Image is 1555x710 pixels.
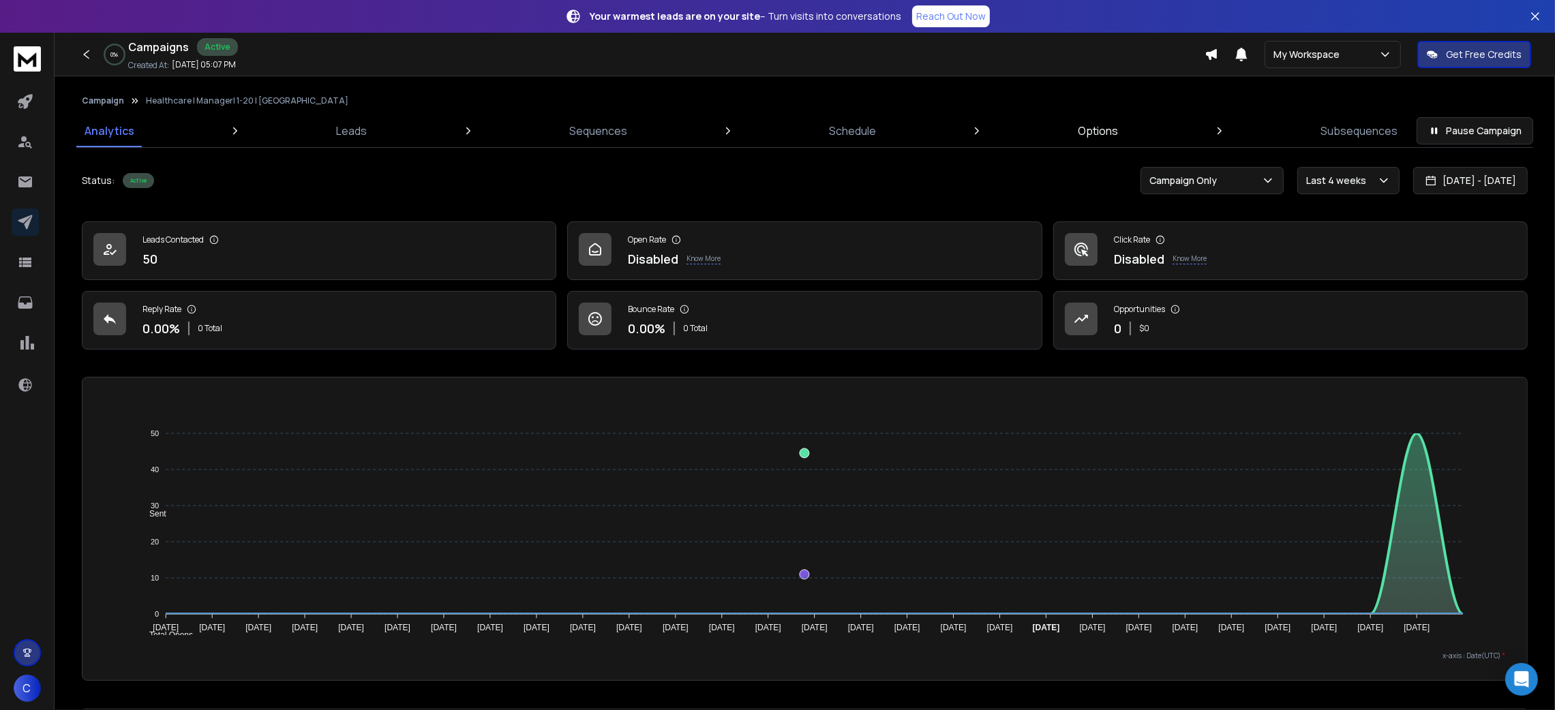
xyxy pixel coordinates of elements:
[1173,623,1198,632] tspan: [DATE]
[524,623,549,632] tspan: [DATE]
[123,173,154,188] div: Active
[1080,623,1106,632] tspan: [DATE]
[339,623,365,632] tspan: [DATE]
[111,50,119,59] p: 0 %
[1306,174,1372,187] p: Last 4 weeks
[829,123,876,139] p: Schedule
[1070,114,1127,147] a: Options
[987,623,1013,632] tspan: [DATE]
[570,623,596,632] tspan: [DATE]
[128,60,169,71] p: Created At:
[1219,623,1245,632] tspan: [DATE]
[1173,253,1207,264] p: Know More
[151,429,159,437] tspan: 50
[569,123,627,139] p: Sequences
[151,538,159,546] tspan: 20
[1126,623,1152,632] tspan: [DATE]
[628,249,678,268] p: Disabled
[82,291,556,350] a: Reply Rate0.00%0 Total
[82,95,124,106] button: Campaign
[142,304,181,315] p: Reply Rate
[198,323,222,334] p: 0 Total
[172,59,236,70] p: [DATE] 05:07 PM
[151,574,159,582] tspan: 10
[628,234,666,245] p: Open Rate
[616,623,642,632] tspan: [DATE]
[82,174,115,187] p: Status:
[1078,123,1119,139] p: Options
[686,253,721,264] p: Know More
[155,610,159,618] tspan: 0
[153,623,179,632] tspan: [DATE]
[590,10,760,22] strong: Your warmest leads are on your site
[128,39,189,55] h1: Campaigns
[1273,48,1345,61] p: My Workspace
[1358,623,1384,632] tspan: [DATE]
[561,114,635,147] a: Sequences
[246,623,272,632] tspan: [DATE]
[139,630,193,640] span: Total Opens
[76,114,142,147] a: Analytics
[1114,319,1121,338] p: 0
[663,623,689,632] tspan: [DATE]
[477,623,503,632] tspan: [DATE]
[1312,623,1338,632] tspan: [DATE]
[912,5,990,27] a: Reach Out Now
[1114,249,1164,268] p: Disabled
[197,38,238,56] div: Active
[1505,663,1538,696] div: Open Intercom Messenger
[1413,167,1528,194] button: [DATE] - [DATE]
[683,323,708,334] p: 0 Total
[1312,114,1406,147] a: Subsequences
[14,675,41,702] button: C
[139,509,166,519] span: Sent
[1417,117,1533,144] button: Pause Campaign
[628,304,674,315] p: Bounce Rate
[292,623,318,632] tspan: [DATE]
[848,623,874,632] tspan: [DATE]
[142,234,204,245] p: Leads Contacted
[200,623,226,632] tspan: [DATE]
[567,291,1042,350] a: Bounce Rate0.00%0 Total
[916,10,986,23] p: Reach Out Now
[1417,41,1531,68] button: Get Free Credits
[336,123,367,139] p: Leads
[142,249,157,268] p: 50
[142,319,180,338] p: 0.00 %
[567,221,1042,280] a: Open RateDisabledKnow More
[151,501,159,510] tspan: 30
[385,623,411,632] tspan: [DATE]
[432,623,457,632] tspan: [DATE]
[82,221,556,280] a: Leads Contacted50
[1114,304,1165,315] p: Opportunities
[146,95,348,106] p: Healthcare | Manager| 1-20 | [GEOGRAPHIC_DATA]
[894,623,920,632] tspan: [DATE]
[1033,623,1060,632] tspan: [DATE]
[1053,291,1528,350] a: Opportunities0$0
[821,114,884,147] a: Schedule
[590,10,901,23] p: – Turn visits into conversations
[941,623,967,632] tspan: [DATE]
[709,623,735,632] tspan: [DATE]
[1320,123,1398,139] p: Subsequences
[328,114,375,147] a: Leads
[151,465,159,474] tspan: 40
[1114,234,1150,245] p: Click Rate
[104,651,1505,661] p: x-axis : Date(UTC)
[802,623,828,632] tspan: [DATE]
[1149,174,1222,187] p: Campaign Only
[1404,623,1430,632] tspan: [DATE]
[1053,221,1528,280] a: Click RateDisabledKnow More
[1446,48,1522,61] p: Get Free Credits
[628,319,665,338] p: 0.00 %
[1265,623,1291,632] tspan: [DATE]
[14,46,41,72] img: logo
[85,123,134,139] p: Analytics
[755,623,781,632] tspan: [DATE]
[1139,323,1149,334] p: $ 0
